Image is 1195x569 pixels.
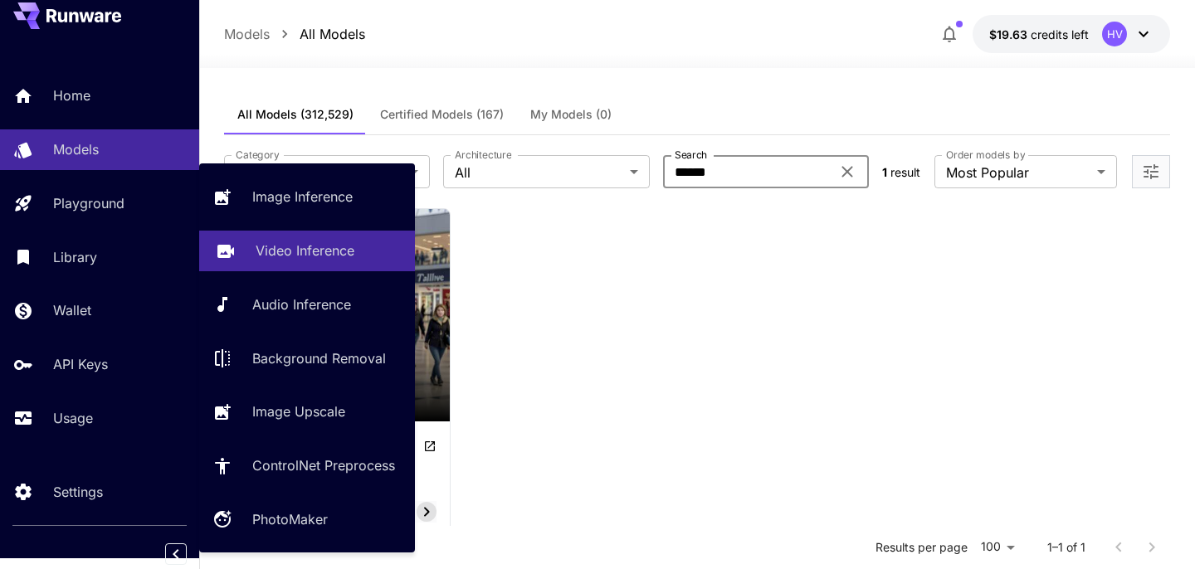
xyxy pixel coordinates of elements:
[236,148,280,162] label: Category
[199,338,415,378] a: Background Removal
[455,163,622,182] span: All
[882,165,887,179] span: 1
[53,408,93,428] p: Usage
[675,148,707,162] label: Search
[236,163,403,182] span: All
[53,300,91,320] p: Wallet
[178,539,199,569] div: Collapse sidebar
[1141,162,1161,182] button: Open more filters
[53,482,103,502] p: Settings
[199,231,415,271] a: Video Inference
[252,187,353,207] p: Image Inference
[199,284,415,325] a: Audio Inference
[237,107,354,122] span: All Models (312,529)
[252,294,351,314] p: Audio Inference
[53,354,108,374] p: API Keys
[199,177,415,217] a: Image Inference
[53,139,99,159] p: Models
[53,193,124,213] p: Playground
[224,24,365,44] nav: breadcrumb
[946,163,1090,182] span: Most Popular
[890,165,920,179] span: result
[455,148,511,162] label: Architecture
[1112,489,1195,569] iframe: Chat Widget
[252,509,328,529] p: PhotoMaker
[973,15,1170,53] button: $19.633
[53,85,90,105] p: Home
[199,499,415,540] a: PhotoMaker
[300,24,365,44] p: All Models
[53,247,97,267] p: Library
[530,107,612,122] span: My Models (0)
[946,148,1025,162] label: Order models by
[380,107,504,122] span: Certified Models (167)
[165,543,187,565] button: Collapse sidebar
[199,445,415,486] a: ControlNet Preprocess
[199,391,415,432] a: Image Upscale
[989,27,1031,41] span: $19.63
[1102,22,1127,46] div: HV
[989,26,1089,43] div: $19.633
[974,535,1021,559] div: 100
[252,348,386,368] p: Background Removal
[876,539,968,556] p: Results per page
[1047,539,1085,556] p: 1–1 of 1
[1031,27,1089,41] span: credits left
[252,401,345,421] p: Image Upscale
[224,24,270,44] p: Models
[423,435,437,455] button: Open in CivitAI
[256,241,354,260] p: Video Inference
[252,455,395,475] p: ControlNet Preprocess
